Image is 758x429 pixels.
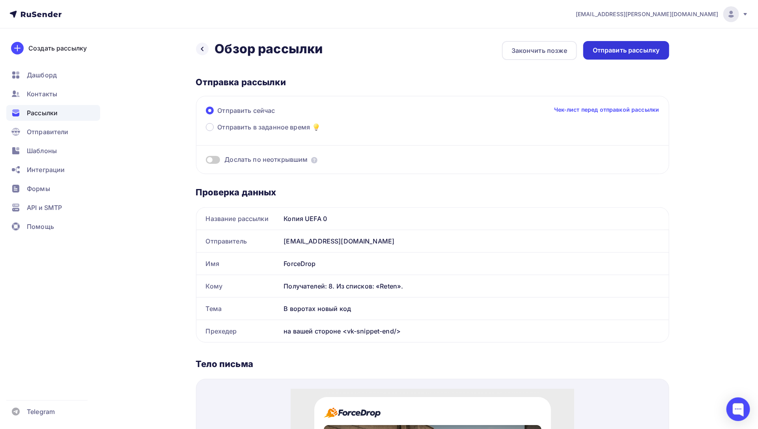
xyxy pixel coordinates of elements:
[225,155,308,164] span: Дослать по неоткрывшим
[196,358,669,369] div: Тело письма
[35,336,69,347] strong: Детали
[143,232,174,238] strong: Forcedrop
[27,70,57,80] span: Дашборд
[6,105,100,121] a: Рассылки
[196,187,669,198] div: Проверка данных
[281,208,669,230] div: Копия UEFA 0
[6,86,100,102] a: Контакты
[27,127,69,137] span: Отправители
[554,106,659,114] a: Чек-лист перед отправкой рассылки
[215,41,323,57] h2: Обзор рассылки
[27,165,65,174] span: Интеграции
[33,284,251,305] a: Активировать промокод
[28,43,87,53] div: Создать рассылку
[512,46,568,55] div: Закончить позже
[576,6,749,22] a: [EMAIL_ADDRESS][PERSON_NAME][DOMAIN_NAME]
[196,275,281,297] div: Кому
[196,253,281,275] div: Имя
[27,407,55,416] span: Telegram
[35,191,169,202] strong: Запрос промокода успешен!
[196,298,281,320] div: Тема
[6,124,100,140] a: Отправители
[27,108,58,118] span: Рассылки
[6,143,100,159] a: Шаблоны
[218,106,275,115] span: Отправить сейчас
[281,230,669,252] div: [EMAIL_ADDRESS][DOMAIN_NAME]
[6,181,100,197] a: Формы
[27,184,50,193] span: Формы
[218,122,310,132] span: Отправить в заданное время
[27,89,57,99] span: Контакты
[6,67,100,83] a: Дашборд
[284,281,659,291] div: Получателей: 8. Из списков: «Reten».
[27,203,62,212] span: API и SMTP
[576,10,719,18] span: [EMAIL_ADDRESS][PERSON_NAME][DOMAIN_NAME]
[281,253,669,275] div: ForceDrop
[27,146,57,155] span: Шаблоны
[196,230,281,252] div: Отправитель
[121,253,163,271] strong: UEFA
[593,46,660,55] div: Отправить рассылку
[281,320,669,342] div: на вашей стороне <vk-snippet-end/>
[35,221,249,240] p: Вы запросили промокод — и мы рады подтвердить, что он был активирован для вашего аккаунта на .
[27,222,54,231] span: Помощь
[196,208,281,230] div: Название рассылки
[196,77,669,88] div: Отправка рассылки
[196,320,281,342] div: Прехедер
[35,212,249,221] p: Здравствуйте!
[281,298,669,320] div: В воротах новый код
